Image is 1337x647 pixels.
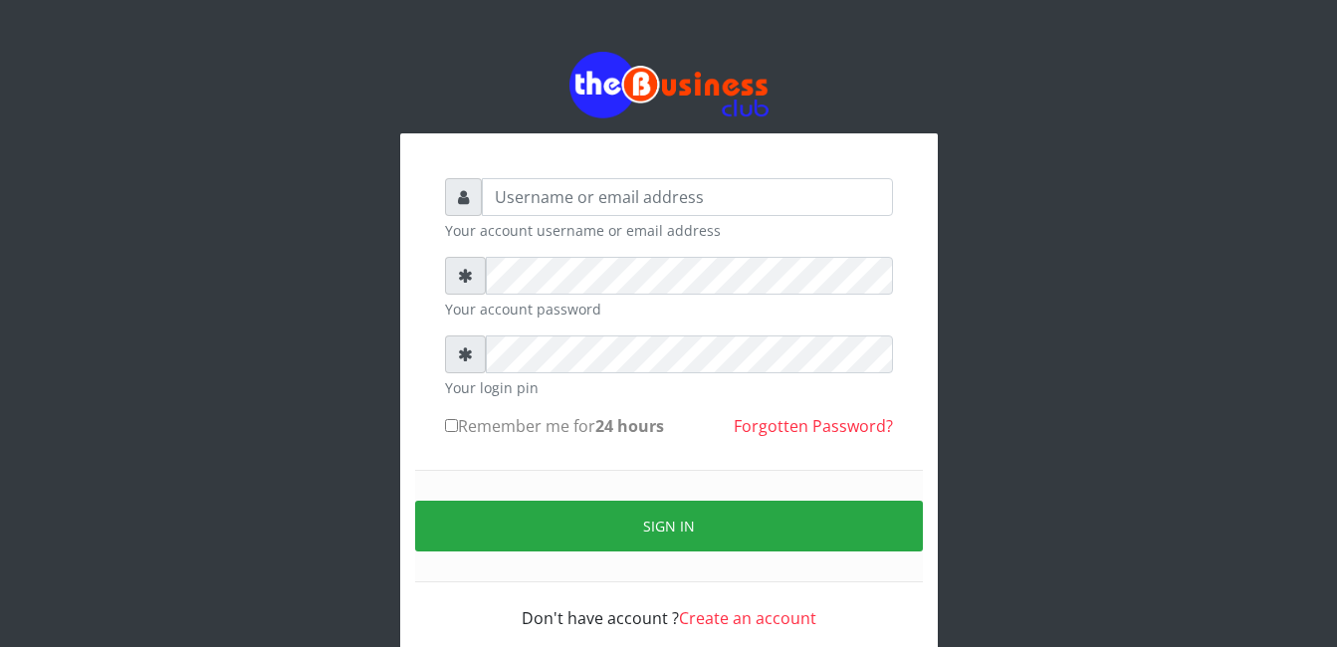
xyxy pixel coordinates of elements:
[445,377,893,398] small: Your login pin
[679,607,816,629] a: Create an account
[445,582,893,630] div: Don't have account ?
[445,419,458,432] input: Remember me for24 hours
[595,415,664,437] b: 24 hours
[415,501,923,551] button: Sign in
[445,414,664,438] label: Remember me for
[445,220,893,241] small: Your account username or email address
[482,178,893,216] input: Username or email address
[445,299,893,320] small: Your account password
[734,415,893,437] a: Forgotten Password?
